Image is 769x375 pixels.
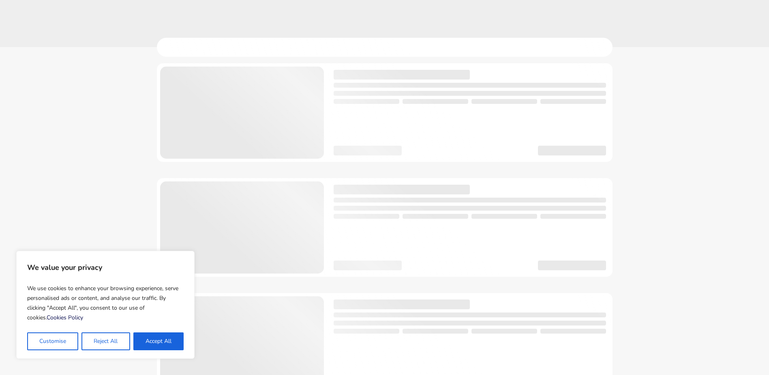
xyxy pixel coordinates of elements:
[27,332,78,350] button: Customise
[16,251,195,359] div: We value your privacy
[27,259,184,276] p: We value your privacy
[133,332,184,350] button: Accept All
[81,332,130,350] button: Reject All
[27,280,184,326] p: We use cookies to enhance your browsing experience, serve personalised ads or content, and analys...
[47,314,83,321] a: Cookies Policy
